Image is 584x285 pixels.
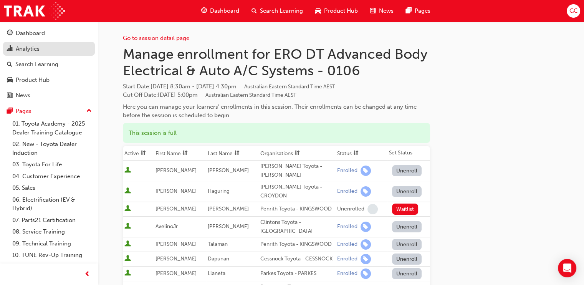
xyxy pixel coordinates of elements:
span: Australian Eastern Standard Time AEST [244,83,335,90]
a: news-iconNews [364,3,400,19]
span: Product Hub [324,7,358,15]
span: learningRecordVerb_ENROLL-icon [361,254,371,264]
span: learningRecordVerb_NONE-icon [367,204,378,214]
span: Llaneta [208,270,225,277]
div: Enrolled [337,188,357,195]
span: up-icon [86,106,92,116]
a: Analytics [3,42,95,56]
div: Enrolled [337,270,357,277]
button: Waitlist [392,204,419,215]
span: sorting-icon [234,150,240,157]
span: User is active [124,187,131,195]
span: learningRecordVerb_ENROLL-icon [361,166,371,176]
span: search-icon [7,61,12,68]
div: Penrith Toyota - KINGSWOOD [260,205,334,214]
span: sorting-icon [353,150,359,157]
a: pages-iconPages [400,3,437,19]
div: [PERSON_NAME] Toyota - CROYDON [260,183,334,200]
a: 02. New - Toyota Dealer Induction [9,138,95,159]
a: All Pages [9,261,95,273]
span: GC [569,7,577,15]
a: Go to session detail page [123,35,189,41]
a: 09. Technical Training [9,238,95,250]
button: Unenroll [392,186,422,197]
span: User is active [124,270,131,277]
span: guage-icon [7,30,13,37]
a: car-iconProduct Hub [309,3,364,19]
button: Unenroll [392,239,422,250]
span: Cut Off Date : [DATE] 5:00pm [123,91,296,98]
span: Pages [415,7,430,15]
span: [DATE] 8:30am - [DATE] 4:30pm [151,83,335,90]
span: learningRecordVerb_ENROLL-icon [361,268,371,279]
a: 06. Electrification (EV & Hybrid) [9,194,95,214]
span: [PERSON_NAME] [156,270,197,277]
div: Dashboard [16,29,45,38]
a: 08. Service Training [9,226,95,238]
button: DashboardAnalyticsSearch LearningProduct HubNews [3,25,95,104]
button: GC [567,4,580,18]
span: chart-icon [7,46,13,53]
th: Toggle SortBy [259,146,336,161]
span: learningRecordVerb_ENROLL-icon [361,222,371,232]
th: Toggle SortBy [206,146,258,161]
span: Dapunan [208,255,229,262]
a: 07. Parts21 Certification [9,214,95,226]
button: Unenroll [392,254,422,265]
span: car-icon [315,6,321,16]
span: [PERSON_NAME] [208,167,249,174]
span: Dashboard [210,7,239,15]
a: Dashboard [3,26,95,40]
a: Product Hub [3,73,95,87]
a: guage-iconDashboard [195,3,245,19]
span: User is active [124,205,131,213]
span: User is active [124,223,131,230]
span: Talaman [208,241,228,247]
th: Set Status [387,146,430,161]
div: Enrolled [337,241,357,248]
a: 03. Toyota For Life [9,159,95,171]
span: AvelinoJr [156,223,178,230]
span: news-icon [7,92,13,99]
h1: Manage enrollment for ERO DT Advanced Body Electrical & Auto A/C Systems - 0106 [123,46,430,79]
span: [PERSON_NAME] [208,223,249,230]
span: User is active [124,255,131,263]
span: [PERSON_NAME] [156,241,197,247]
button: Unenroll [392,221,422,232]
div: Search Learning [15,60,58,69]
div: Open Intercom Messenger [558,259,576,277]
span: sorting-icon [182,150,188,157]
div: Analytics [16,45,40,53]
button: Unenroll [392,268,422,279]
a: Search Learning [3,57,95,71]
span: User is active [124,240,131,248]
div: [PERSON_NAME] Toyota - [PERSON_NAME] [260,162,334,179]
button: Unenroll [392,165,422,176]
span: Search Learning [260,7,303,15]
div: Product Hub [16,76,50,85]
div: Enrolled [337,167,357,174]
span: [PERSON_NAME] [208,205,249,212]
div: Enrolled [337,223,357,230]
div: Unenrolled [337,205,364,213]
button: Pages [3,104,95,118]
div: Clintons Toyota - [GEOGRAPHIC_DATA] [260,218,334,235]
th: Toggle SortBy [154,146,206,161]
div: Cessnock Toyota - CESSNOCK [260,255,334,263]
span: sorting-icon [141,150,146,157]
span: learningRecordVerb_ENROLL-icon [361,186,371,197]
div: Pages [16,107,31,116]
img: Trak [4,2,65,20]
a: search-iconSearch Learning [245,3,309,19]
span: news-icon [370,6,376,16]
span: guage-icon [201,6,207,16]
span: Australian Eastern Standard Time AEST [205,92,296,98]
div: This session is full [123,123,430,143]
span: [PERSON_NAME] [156,255,197,262]
a: 04. Customer Experience [9,171,95,182]
div: Penrith Toyota - KINGSWOOD [260,240,334,249]
span: pages-icon [7,108,13,115]
span: pages-icon [406,6,412,16]
span: car-icon [7,77,13,84]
